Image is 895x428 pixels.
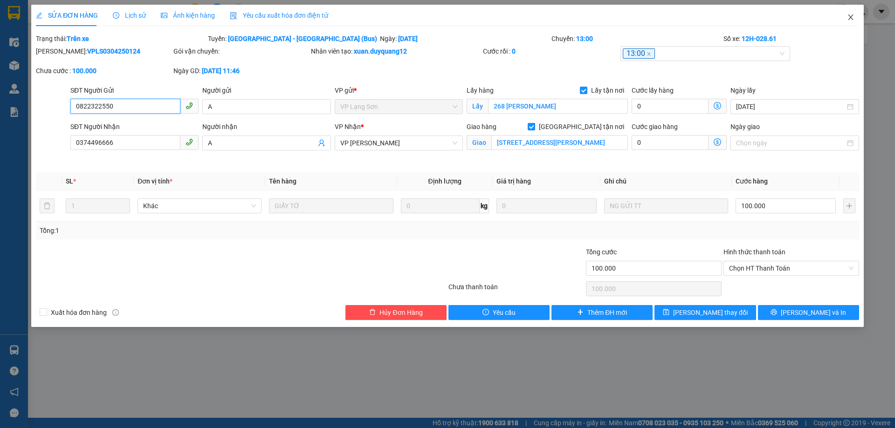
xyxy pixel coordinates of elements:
[480,198,489,213] span: kg
[186,138,193,146] span: phone
[173,46,309,56] div: Gói vận chuyển:
[379,307,422,318] span: Hủy Đơn Hàng
[483,46,619,56] div: Cước rồi :
[228,35,377,42] b: [GEOGRAPHIC_DATA] - [GEOGRAPHIC_DATA] (Bus)
[269,198,393,213] input: VD: Bàn, Ghế
[491,135,628,150] input: Giao tận nơi
[632,87,674,94] label: Cước lấy hàng
[758,305,859,320] button: printer[PERSON_NAME] và In
[623,48,655,59] span: 13:00
[379,34,551,44] div: Ngày:
[587,307,627,318] span: Thêm ĐH mới
[202,85,330,95] div: Người gửi
[838,5,864,31] button: Close
[723,248,785,256] label: Hình thức thanh toán
[843,198,855,213] button: plus
[335,123,361,130] span: VP Nhận
[173,66,309,76] div: Ngày GD:
[35,34,207,44] div: Trạng thái:
[448,305,550,320] button: exclamation-circleYêu cầu
[736,102,845,112] input: Ngày lấy
[663,309,669,316] span: save
[493,307,516,318] span: Yêu cầu
[467,99,488,114] span: Lấy
[186,102,193,109] span: phone
[428,177,461,185] span: Định lượng
[354,48,407,55] b: xuan.duyquang12
[230,12,328,19] span: Yêu cầu xuất hóa đơn điện tử
[207,34,379,44] div: Tuyến:
[447,282,585,298] div: Chưa thanh toán
[70,122,199,132] div: SĐT Người Nhận
[87,48,140,55] b: VPLS0304250124
[736,138,845,148] input: Ngày giao
[632,123,678,130] label: Cước giao hàng
[40,198,55,213] button: delete
[488,99,628,114] input: Lấy tận nơi
[467,123,496,130] span: Giao hàng
[512,48,516,55] b: 0
[66,177,73,185] span: SL
[398,35,418,42] b: [DATE]
[847,14,854,21] span: close
[161,12,167,19] span: picture
[202,122,330,132] div: Người nhận
[467,135,491,150] span: Giao
[202,67,240,75] b: [DATE] 11:46
[551,34,723,44] div: Chuyến:
[586,248,617,256] span: Tổng cước
[632,99,709,114] input: Cước lấy hàng
[112,309,119,316] span: info-circle
[335,85,463,95] div: VP gửi
[736,177,768,185] span: Cước hàng
[723,34,860,44] div: Số xe:
[771,309,777,316] span: printer
[730,87,756,94] label: Ngày lấy
[587,85,628,95] span: Lấy tận nơi
[496,198,597,213] input: 0
[36,46,172,56] div: [PERSON_NAME]:
[311,46,481,56] div: Nhân viên tạo:
[318,139,325,147] span: user-add
[632,135,709,150] input: Cước giao hàng
[340,100,457,114] span: VP Lạng Sơn
[647,52,651,56] span: close
[67,35,89,42] b: Trên xe
[113,12,146,19] span: Lịch sử
[673,307,748,318] span: [PERSON_NAME] thay đổi
[230,12,237,20] img: icon
[496,177,531,185] span: Giá trị hàng
[36,12,98,19] span: SỬA ĐƠN HÀNG
[47,307,110,318] span: Xuất hóa đơn hàng
[604,198,728,213] input: Ghi Chú
[714,138,721,146] span: dollar-circle
[551,305,653,320] button: plusThêm ĐH mới
[781,307,846,318] span: [PERSON_NAME] và In
[161,12,215,19] span: Ảnh kiện hàng
[730,123,760,130] label: Ngày giao
[36,66,172,76] div: Chưa cước :
[138,177,172,185] span: Đơn vị tính
[36,12,42,19] span: edit
[654,305,756,320] button: save[PERSON_NAME] thay đổi
[742,35,777,42] b: 12H-028.61
[482,309,489,316] span: exclamation-circle
[70,85,199,95] div: SĐT Người Gửi
[113,12,119,19] span: clock-circle
[269,177,296,185] span: Tên hàng
[345,305,447,320] button: deleteHủy Đơn Hàng
[600,172,732,190] th: Ghi chú
[535,122,628,132] span: [GEOGRAPHIC_DATA] tận nơi
[72,67,96,75] b: 100.000
[369,309,376,316] span: delete
[577,309,584,316] span: plus
[40,225,345,236] div: Tổng: 1
[467,87,494,94] span: Lấy hàng
[729,261,854,275] span: Chọn HT Thanh Toán
[576,35,593,42] b: 13:00
[143,199,256,213] span: Khác
[340,136,457,150] span: VP Minh Khai
[714,102,721,109] span: dollar-circle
